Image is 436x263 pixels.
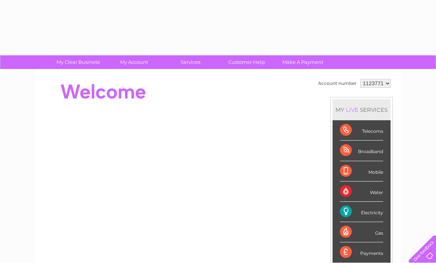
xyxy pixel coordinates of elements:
[48,55,109,69] a: My Clear Business
[340,141,383,161] div: Broadband
[340,222,383,242] div: Gas
[340,161,383,181] div: Mobile
[316,77,358,90] td: Account number
[340,202,383,222] div: Electricity
[344,106,360,113] div: LIVE
[216,55,277,69] a: Customer Help
[340,181,383,202] div: Water
[160,55,221,69] a: Services
[340,120,383,141] div: Telecoms
[272,55,333,69] a: Make A Payment
[340,242,383,262] div: Payments
[333,99,391,120] div: MY SERVICES
[104,55,165,69] a: My Account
